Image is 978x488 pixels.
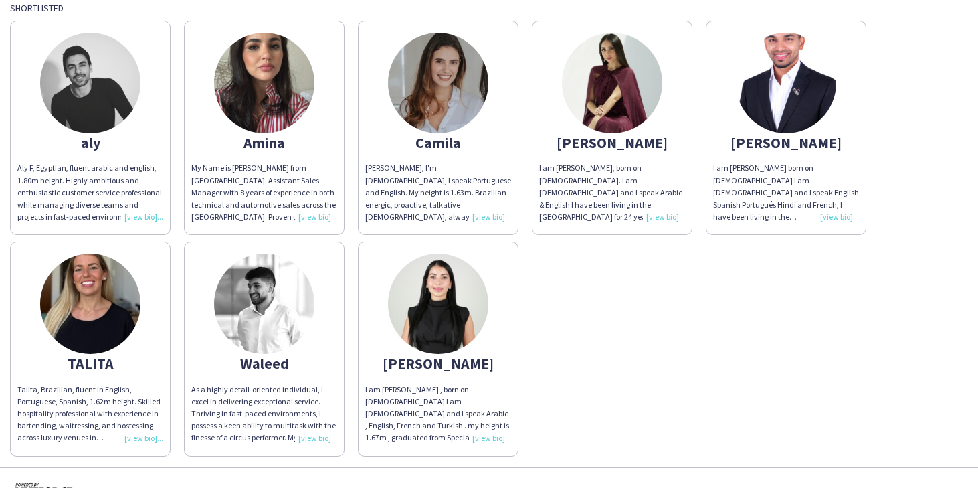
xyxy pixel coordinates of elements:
img: thumb-6246947601a70.jpeg [388,33,488,133]
div: aly [17,137,163,149]
img: thumb-6788b08f8fef3.jpg [40,33,140,133]
img: thumb-68b6f83adaa1e.jpg [736,33,836,133]
div: [PERSON_NAME], I'm [DEMOGRAPHIC_DATA], I speak Portuguese and English. My height is 1.63m. Brazil... [365,162,511,223]
img: thumb-67f2125fe7cce.jpeg [388,254,488,354]
img: thumb-65c36ed4789c3.jpeg [214,254,314,354]
div: Talita, Brazilian, fluent in English, Portuguese, Spanish, 1.62m height. Skilled hospitality prof... [17,384,163,444]
img: thumb-686c3040bf273.jpeg [214,33,314,133]
div: TALITA [17,357,163,370]
span: I am [PERSON_NAME], born on [DEMOGRAPHIC_DATA]. I am [DEMOGRAPHIC_DATA] and I speak Arabic & Engl... [539,163,684,234]
div: Waleed [191,357,337,370]
div: Aly F, Egyptian, fluent arabic and english, 1.80m height. Highly ambitious and enthusiastic custo... [17,162,163,223]
div: [PERSON_NAME] [713,137,859,149]
div: Amina [191,137,337,149]
div: [PERSON_NAME] [539,137,685,149]
div: Camila [365,137,511,149]
div: My Name is [PERSON_NAME] from [GEOGRAPHIC_DATA]. Assistant Sales Manager with 8 years of experien... [191,162,337,223]
div: [PERSON_NAME] [365,357,511,370]
div: As a highly detail-oriented individual, I excel in delivering exceptional service. Thriving in fa... [191,384,337,444]
div: I am [PERSON_NAME] , born on [DEMOGRAPHIC_DATA] I am [DEMOGRAPHIC_DATA] and I speak Arabic , Engl... [365,384,511,444]
img: thumb-1667231339635fee6b95e01.jpeg [562,33,662,133]
div: Shortlisted [10,2,968,14]
div: I am [PERSON_NAME] born on [DEMOGRAPHIC_DATA] I am [DEMOGRAPHIC_DATA] and I speak English Spanish... [713,162,859,223]
img: thumb-68c942ab34c2e.jpg [40,254,140,354]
